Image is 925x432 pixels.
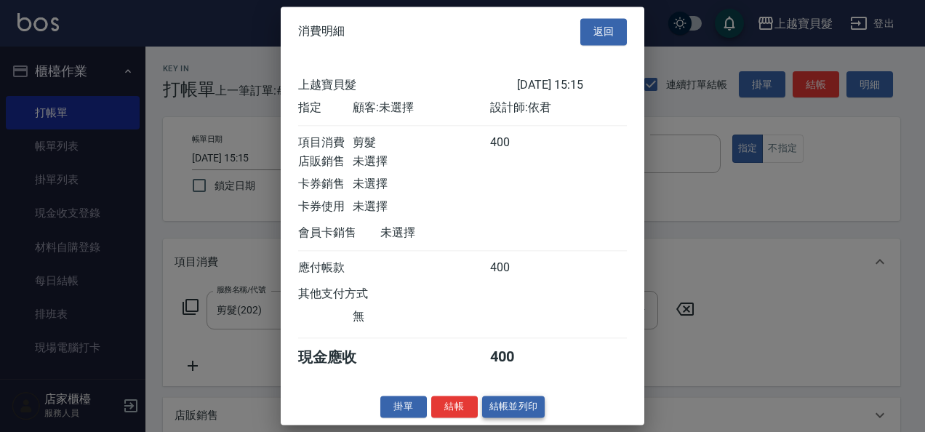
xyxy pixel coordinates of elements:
[490,100,627,116] div: 設計師: 依君
[353,309,489,324] div: 無
[353,177,489,192] div: 未選擇
[298,177,353,192] div: 卡券銷售
[353,100,489,116] div: 顧客: 未選擇
[298,78,517,93] div: 上越寶貝髮
[353,199,489,215] div: 未選擇
[298,225,380,241] div: 會員卡銷售
[298,199,353,215] div: 卡券使用
[517,78,627,93] div: [DATE] 15:15
[298,260,353,276] div: 應付帳款
[431,396,478,418] button: 結帳
[482,396,545,418] button: 結帳並列印
[353,154,489,169] div: 未選擇
[580,18,627,45] button: 返回
[490,348,545,367] div: 400
[490,260,545,276] div: 400
[298,348,380,367] div: 現金應收
[298,287,408,302] div: 其他支付方式
[353,135,489,151] div: 剪髮
[298,100,353,116] div: 指定
[490,135,545,151] div: 400
[380,225,517,241] div: 未選擇
[298,135,353,151] div: 項目消費
[298,25,345,39] span: 消費明細
[298,154,353,169] div: 店販銷售
[380,396,427,418] button: 掛單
